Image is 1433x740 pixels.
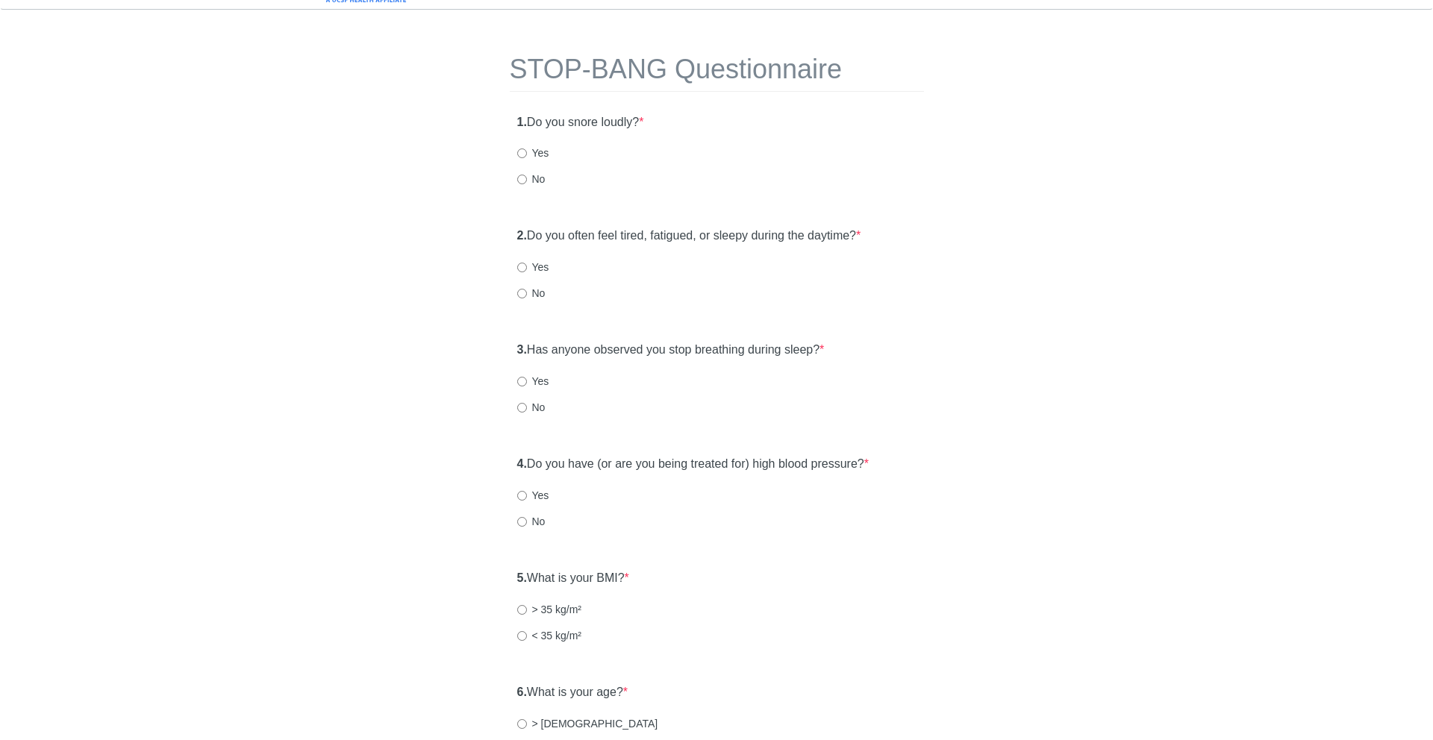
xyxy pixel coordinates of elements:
strong: 6. [517,686,527,698]
input: > 35 kg/m² [517,605,527,615]
label: No [517,172,546,186]
input: < 35 kg/m² [517,631,527,641]
label: Yes [517,374,549,389]
label: No [517,286,546,301]
input: No [517,517,527,527]
strong: 1. [517,116,527,128]
label: What is your age? [517,684,628,701]
input: Yes [517,148,527,158]
h1: STOP-BANG Questionnaire [510,54,924,92]
label: Yes [517,260,549,275]
input: No [517,175,527,184]
label: Yes [517,145,549,160]
input: No [517,289,527,298]
input: Yes [517,377,527,386]
label: No [517,514,546,529]
label: Yes [517,488,549,503]
label: Do you often feel tired, fatigued, or sleepy during the daytime? [517,228,861,245]
label: No [517,400,546,415]
label: Has anyone observed you stop breathing during sleep? [517,342,825,359]
input: Yes [517,491,527,501]
label: > 35 kg/m² [517,602,582,617]
label: What is your BMI? [517,570,629,587]
input: No [517,403,527,413]
strong: 5. [517,571,527,584]
label: Do you snore loudly? [517,114,644,131]
strong: 4. [517,457,527,470]
label: Do you have (or are you being treated for) high blood pressure? [517,456,869,473]
label: < 35 kg/m² [517,628,582,643]
input: Yes [517,263,527,272]
strong: 2. [517,229,527,242]
label: > [DEMOGRAPHIC_DATA] [517,716,658,731]
strong: 3. [517,343,527,356]
input: > [DEMOGRAPHIC_DATA] [517,719,527,729]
